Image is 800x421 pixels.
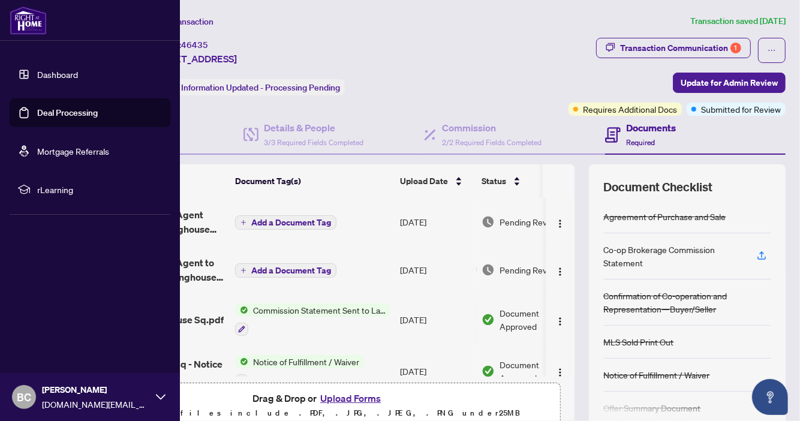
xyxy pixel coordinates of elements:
[477,164,579,198] th: Status
[583,103,677,116] span: Requires Additional Docs
[627,138,655,147] span: Required
[235,263,336,278] button: Add a Document Tag
[555,317,565,326] img: Logo
[230,164,395,198] th: Document Tag(s)
[42,398,150,411] span: [DOMAIN_NAME][EMAIL_ADDRESS][DOMAIN_NAME]
[42,383,150,396] span: [PERSON_NAME]
[181,40,208,50] span: 46435
[603,210,726,223] div: Agreement of Purchase and Sale
[149,16,213,27] span: View Transaction
[442,121,542,135] h4: Commission
[701,103,781,116] span: Submitted for Review
[395,294,477,345] td: [DATE]
[248,355,364,368] span: Notice of Fulfillment / Waiver
[768,46,776,55] span: ellipsis
[603,368,709,381] div: Notice of Fulfillment / Waiver
[235,303,390,336] button: Status IconCommission Statement Sent to Lawyer
[500,358,574,384] span: Document Approved
[603,289,771,315] div: Confirmation of Co-operation and Representation—Buyer/Seller
[551,310,570,329] button: Logo
[181,82,340,93] span: Information Updated - Processing Pending
[37,107,98,118] a: Deal Processing
[264,138,364,147] span: 3/3 Required Fields Completed
[596,38,751,58] button: Transaction Communication1
[555,267,565,276] img: Logo
[730,43,741,53] div: 1
[251,218,331,227] span: Add a Document Tag
[395,198,477,246] td: [DATE]
[482,215,495,228] img: Document Status
[551,260,570,279] button: Logo
[603,179,712,196] span: Document Checklist
[252,390,384,406] span: Drag & Drop or
[482,365,495,378] img: Document Status
[681,73,778,92] span: Update for Admin Review
[395,246,477,294] td: [DATE]
[235,355,248,368] img: Status Icon
[17,389,31,405] span: BC
[235,303,248,317] img: Status Icon
[673,73,786,93] button: Update for Admin Review
[551,362,570,381] button: Logo
[500,263,560,276] span: Pending Review
[482,313,495,326] img: Document Status
[395,164,477,198] th: Upload Date
[235,355,364,387] button: Status IconNotice of Fulfillment / Waiver
[551,212,570,231] button: Logo
[603,243,742,269] div: Co-op Brokerage Commission Statement
[482,263,495,276] img: Document Status
[317,390,384,406] button: Upload Forms
[482,175,506,188] span: Status
[149,52,237,66] span: [STREET_ADDRESS]
[620,38,741,58] div: Transaction Communication
[240,267,246,273] span: plus
[37,69,78,80] a: Dashboard
[627,121,676,135] h4: Documents
[251,266,331,275] span: Add a Document Tag
[264,121,364,135] h4: Details & People
[240,219,246,225] span: plus
[37,146,109,157] a: Mortgage Referrals
[149,79,345,95] div: Status:
[235,215,336,230] button: Add a Document Tag
[603,335,673,348] div: MLS Sold Print Out
[752,379,788,415] button: Open asap
[85,406,552,420] p: Supported files include .PDF, .JPG, .JPEG, .PNG under 25 MB
[555,219,565,228] img: Logo
[400,175,448,188] span: Upload Date
[500,306,574,333] span: Document Approved
[442,138,542,147] span: 2/2 Required Fields Completed
[395,345,477,397] td: [DATE]
[10,6,47,35] img: logo
[555,368,565,377] img: Logo
[690,14,786,28] article: Transaction saved [DATE]
[500,215,560,228] span: Pending Review
[248,303,390,317] span: Commission Statement Sent to Lawyer
[37,183,162,196] span: rLearning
